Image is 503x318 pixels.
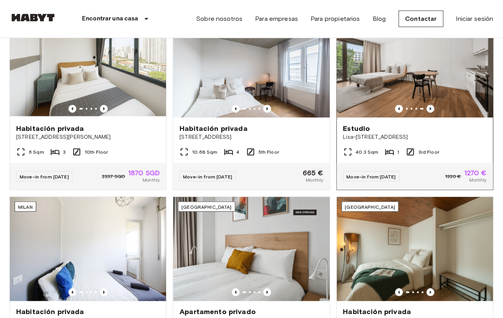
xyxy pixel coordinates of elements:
span: 10th Floor [85,149,108,156]
span: [STREET_ADDRESS] [179,133,323,141]
button: Previous image [263,289,271,296]
button: Previous image [100,289,108,296]
span: [GEOGRAPHIC_DATA] [345,204,396,210]
img: Marketing picture of unit DE-01-491-304-001 [337,13,493,118]
span: 665 € [303,169,324,176]
span: Habitación privada [16,124,84,133]
span: Milan [18,204,33,210]
p: Encontrar una casa [82,14,139,24]
img: Marketing picture of unit SG-01-116-001-02 [10,13,166,118]
img: Marketing picture of unit IT-14-111-001-006 [10,197,166,301]
a: Marketing picture of unit DE-04-037-026-03QPrevious imagePrevious image[GEOGRAPHIC_DATA]Habitació... [173,13,330,190]
span: [GEOGRAPHIC_DATA] [181,204,232,210]
button: Previous image [263,105,271,113]
a: Para empresas [255,14,298,24]
a: Marketing picture of unit SG-01-116-001-02Previous imagePrevious image[GEOGRAPHIC_DATA]Habitación... [9,13,166,190]
a: Iniciar sesión [456,14,494,24]
span: 5th Floor [259,149,279,156]
a: Contactar [399,11,444,27]
span: 10.68 Sqm [192,149,217,156]
span: 1270 € [464,169,487,176]
span: 1 [398,149,399,156]
img: Marketing picture of unit DE-04-037-026-03Q [173,13,329,118]
button: Previous image [427,105,435,113]
span: Move-in from [DATE] [183,174,232,180]
span: 3rd Floor [418,149,439,156]
a: Previous imagePrevious image[GEOGRAPHIC_DATA]EstudioLisa-[STREET_ADDRESS]40.3 Sqm13rd FloorMove-i... [337,13,494,190]
span: Estudio [343,124,370,133]
span: Monthly [470,176,487,184]
button: Previous image [395,105,403,113]
span: 40.3 Sqm [356,149,379,156]
button: Previous image [427,289,435,296]
span: 2337 SGD [102,173,125,180]
span: 3 [63,149,66,156]
span: [STREET_ADDRESS][PERSON_NAME] [16,133,160,141]
button: Previous image [68,289,76,296]
span: 6 Sqm [29,149,44,156]
span: Apartamento privado [179,307,256,317]
img: Marketing picture of unit ES-15-102-734-001 [173,197,329,301]
button: Previous image [232,289,240,296]
span: Monthly [142,176,160,184]
span: Move-in from [DATE] [20,174,69,180]
span: Habitación privada [16,307,84,317]
span: Move-in from [DATE] [347,174,396,180]
button: Previous image [100,105,108,113]
span: Habitación privada [179,124,248,133]
span: Monthly [306,176,324,184]
button: Previous image [68,105,76,113]
span: Habitación privada [343,307,411,317]
span: 4 [237,149,240,156]
button: Previous image [232,105,240,113]
a: Para propietarios [311,14,360,24]
img: Marketing picture of unit FR-18-011-001-012 [337,197,493,301]
a: Blog [373,14,386,24]
span: 1870 SGD [128,169,160,176]
span: 1320 € [445,173,461,180]
span: Lisa-[STREET_ADDRESS] [343,133,487,141]
button: Previous image [395,289,403,296]
img: Habyt [9,14,57,22]
a: Sobre nosotros [196,14,242,24]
